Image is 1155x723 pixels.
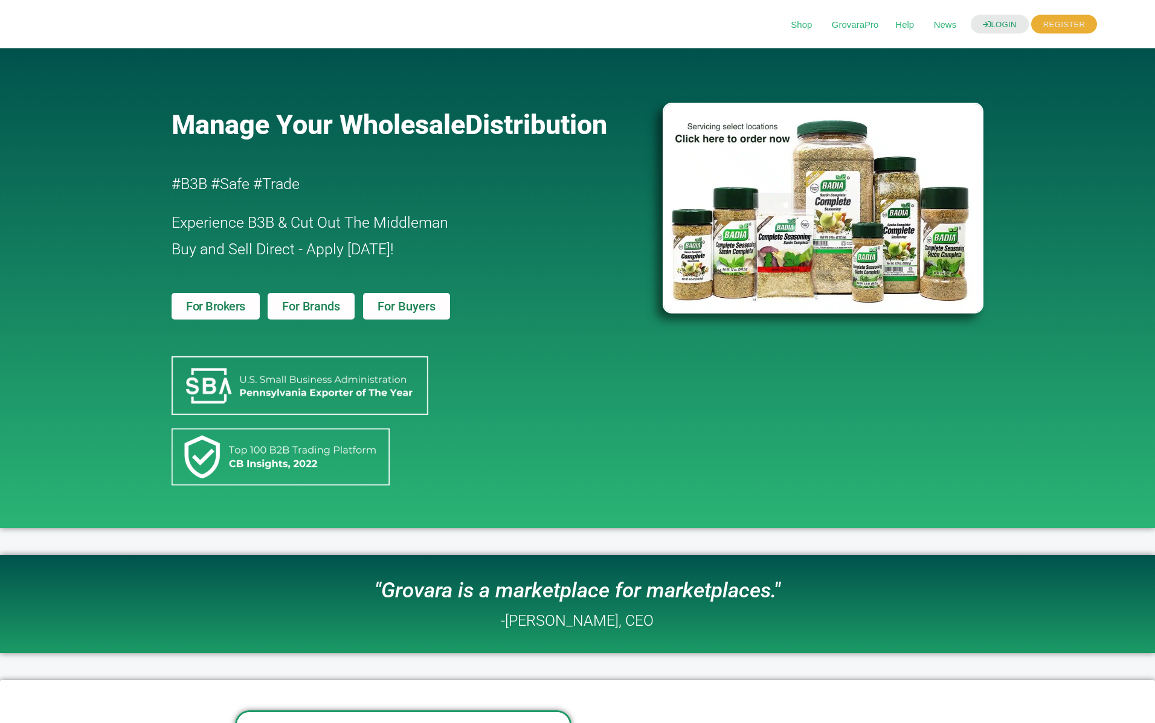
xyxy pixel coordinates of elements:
span: REGISTER [1035,15,1097,34]
span: Manage Your Wholesale [172,109,465,141]
span: Buy and Sell Direct - Apply [DATE]! [172,240,394,258]
span: Distribution [465,109,607,141]
a: For Buyers [363,293,450,320]
span: For Brokers [186,300,245,312]
i: "Grovara is a marketplace for marketplaces." [375,578,780,603]
a: LOGIN [974,15,1033,34]
span: Shop [787,13,824,36]
a: For Brands [268,293,354,320]
span: Experience B3B & Cut Out The Middleman [172,214,448,231]
span: Help [890,13,926,36]
a: Manage Your WholesaleDistribution [172,109,643,141]
a: Help [890,18,926,31]
span: For Brands [282,300,339,312]
span: For Buyers [378,300,436,312]
a: For Brokers [172,293,260,320]
span: News [928,13,968,36]
h2: -[PERSON_NAME], CEO [501,613,654,628]
span: GrovaraPro [826,13,890,36]
a: Shop [787,18,824,31]
a: News [928,18,968,31]
a: GrovaraPro [826,18,890,31]
h2: #B3B #Safe #Trade [172,171,593,198]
